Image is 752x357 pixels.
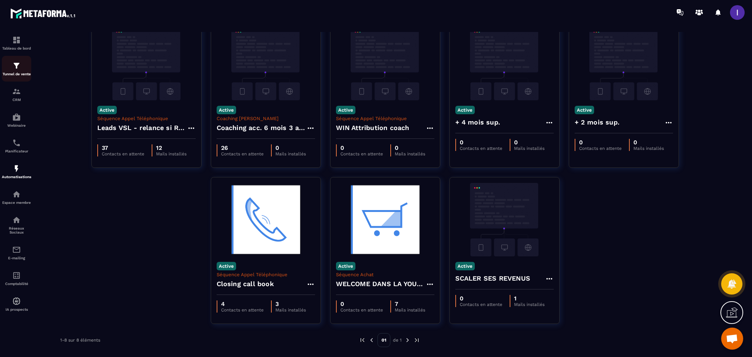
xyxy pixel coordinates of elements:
a: automationsautomationsAutomatisations [2,159,31,184]
p: 4 [221,300,264,307]
a: formationformationCRM [2,82,31,107]
img: automations [12,190,21,199]
a: formationformationTableau de bord [2,30,31,56]
img: automations [12,297,21,306]
img: automation-background [336,27,434,100]
p: Séquence Appel Téléphonique [97,116,196,121]
p: 0 [340,144,383,151]
p: Mails installés [275,151,306,156]
p: E-mailing [2,256,31,260]
p: Contacts en attente [221,151,264,156]
img: formation [12,36,21,44]
p: Mails installés [395,307,425,313]
img: automation-background [97,27,196,100]
p: 0 [275,144,306,151]
a: accountantaccountantComptabilité [2,266,31,291]
p: 0 [395,144,425,151]
p: Mails installés [275,307,306,313]
p: Contacts en attente [340,307,383,313]
p: 0 [340,300,383,307]
p: Active [455,262,475,270]
p: Mails installés [514,302,545,307]
p: 0 [579,139,622,146]
img: automation-background [336,183,434,256]
p: 0 [633,139,664,146]
p: 7 [395,300,425,307]
p: Séquence Achat [336,272,434,277]
img: automation-background [217,183,315,256]
img: automation-background [455,27,554,100]
p: Active [336,106,355,114]
p: Active [217,106,236,114]
p: Séquence Appel Téléphonique [336,116,434,121]
img: prev [368,337,375,343]
a: automationsautomationsWebinaire [2,107,31,133]
a: automationsautomationsEspace membre [2,184,31,210]
p: Comptabilité [2,282,31,286]
p: Mails installés [633,146,664,151]
img: logo [10,7,76,20]
p: 1 [514,295,545,302]
img: next [413,337,420,343]
p: Mails installés [156,151,187,156]
img: email [12,245,21,254]
p: Espace membre [2,201,31,205]
p: Contacts en attente [340,151,383,156]
a: schedulerschedulerPlanificateur [2,133,31,159]
img: formation [12,61,21,70]
img: automations [12,113,21,122]
img: automation-background [575,27,673,100]
p: Séquence Appel Téléphonique [217,272,315,277]
p: 01 [377,333,390,347]
h4: WIN Attribution coach [336,123,409,133]
p: Webinaire [2,123,31,127]
p: Automatisations [2,175,31,179]
p: Active [455,106,475,114]
p: Active [97,106,117,114]
p: Tableau de bord [2,46,31,50]
p: 37 [102,144,144,151]
p: de 1 [393,337,402,343]
p: 0 [460,139,502,146]
p: Active [217,262,236,270]
h4: Coaching acc. 6 mois 3 appels [217,123,306,133]
p: Mails installés [395,151,425,156]
img: prev [359,337,366,343]
img: automation-background [217,27,315,100]
p: 3 [275,300,306,307]
p: 0 [514,139,545,146]
h4: Closing call book [217,279,274,289]
img: automation-background [455,183,554,256]
p: Contacts en attente [460,146,502,151]
h4: + 2 mois sup. [575,117,620,127]
a: formationformationTunnel de vente [2,56,31,82]
p: Contacts en attente [102,151,144,156]
img: automations [12,164,21,173]
a: social-networksocial-networkRéseaux Sociaux [2,210,31,240]
p: Contacts en attente [460,302,502,307]
p: Coaching [PERSON_NAME] [217,116,315,121]
p: Tunnel de vente [2,72,31,76]
h4: + 4 mois sup. [455,117,500,127]
img: formation [12,87,21,96]
a: emailemailE-mailing [2,240,31,266]
h4: Leads VSL - relance si RDV non pris [97,123,187,133]
p: 1-8 sur 8 éléments [60,338,100,343]
p: 12 [156,144,187,151]
h4: WELCOME DANS LA YOUGC ACADEMY [336,279,426,289]
img: accountant [12,271,21,280]
p: Contacts en attente [221,307,264,313]
p: Active [336,262,355,270]
p: Réseaux Sociaux [2,226,31,234]
p: Mails installés [514,146,545,151]
p: CRM [2,98,31,102]
p: Planificateur [2,149,31,153]
a: Ouvrir le chat [721,328,743,350]
p: IA prospects [2,307,31,311]
img: social-network [12,216,21,224]
p: Active [575,106,594,114]
img: next [404,337,411,343]
p: 26 [221,144,264,151]
p: Contacts en attente [579,146,622,151]
p: 0 [460,295,502,302]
